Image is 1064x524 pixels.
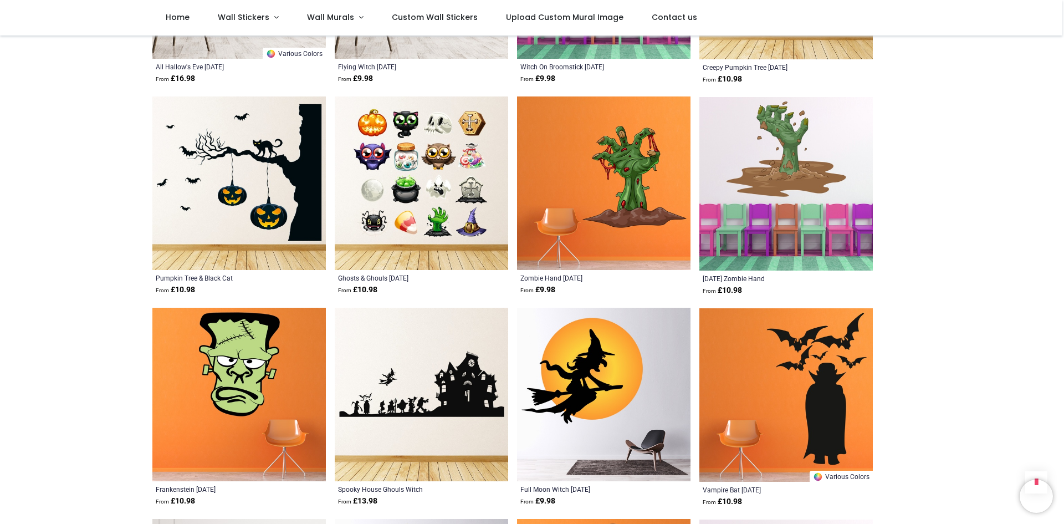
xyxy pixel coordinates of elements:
[338,76,351,82] span: From
[156,287,169,293] span: From
[338,287,351,293] span: From
[156,284,195,296] strong: £ 10.98
[338,62,472,71] a: Flying Witch [DATE]
[307,12,354,23] span: Wall Murals
[218,12,269,23] span: Wall Stickers
[156,485,289,494] a: Frankenstein [DATE]
[156,76,169,82] span: From
[266,49,276,59] img: Color Wheel
[703,485,836,494] a: Vampire Bat [DATE]
[156,273,289,282] a: Pumpkin Tree & Black Cat
[703,499,716,505] span: From
[506,12,623,23] span: Upload Custom Mural Image
[1020,480,1053,513] iframe: Brevo live chat
[703,288,716,294] span: From
[810,471,873,482] a: Various Colors
[392,12,478,23] span: Custom Wall Stickers
[338,498,351,505] span: From
[703,274,836,283] a: [DATE] Zombie Hand
[520,76,534,82] span: From
[263,48,326,59] a: Various Colors
[703,74,742,85] strong: £ 10.98
[338,284,377,296] strong: £ 10.98
[520,287,534,293] span: From
[338,496,377,507] strong: £ 13.98
[703,77,716,83] span: From
[520,284,555,296] strong: £ 9.98
[652,12,697,23] span: Contact us
[156,496,195,507] strong: £ 10.98
[520,485,654,494] a: Full Moon Witch [DATE]
[699,97,873,271] img: Halloween Zombie Hand Wall Sticker
[703,496,742,507] strong: £ 10.98
[335,96,508,270] img: Ghosts & Ghouls Halloween Wall Sticker
[703,285,742,296] strong: £ 10.98
[338,273,472,282] a: Ghosts & Ghouls [DATE]
[156,73,195,84] strong: £ 16.98
[338,485,472,494] a: Spooky House Ghouls Witch
[156,62,289,71] a: All Hallow's Eve [DATE]
[156,498,169,505] span: From
[517,308,690,481] img: Full Moon Witch Halloween Wall Sticker
[520,496,555,507] strong: £ 9.98
[520,73,555,84] strong: £ 9.98
[520,273,654,282] a: Zombie Hand [DATE]
[166,12,190,23] span: Home
[520,62,654,71] a: Witch On Broomstick [DATE]
[152,308,326,481] img: Frankenstein Halloween Wall Sticker
[517,96,690,270] img: Zombie Hand Halloween Wall Sticker - Mod6
[703,63,836,72] a: Creepy Pumpkin Tree [DATE]
[699,308,873,482] img: Vampire Bat Halloween Wall Sticker - Mod9
[338,73,373,84] strong: £ 9.98
[335,308,508,481] img: Spooky House Ghouls Witch Wall Sticker
[152,96,326,270] img: Pumpkin Tree & Black Cat Wall Sticker
[520,498,534,505] span: From
[813,472,823,482] img: Color Wheel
